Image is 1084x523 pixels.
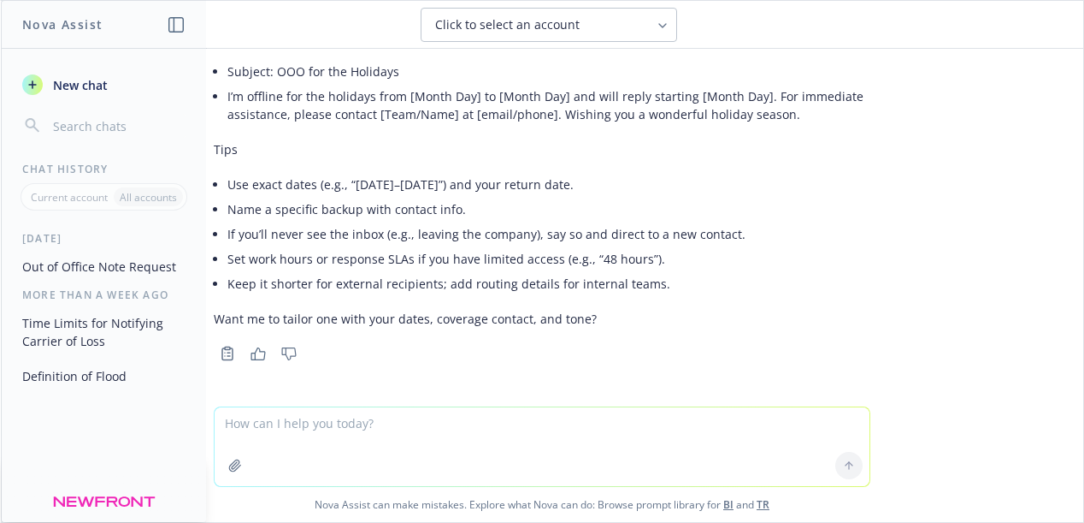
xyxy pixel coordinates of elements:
li: Use exact dates (e.g., “[DATE]–[DATE]”) and your return date. [227,172,870,197]
h1: Nova Assist [22,15,103,33]
li: Set work hours or response SLAs if you have limited access (e.g., “48 hours”). [227,247,870,271]
input: Search chats [50,114,186,138]
button: Thumbs down [275,342,303,366]
div: [DATE] [2,231,206,246]
button: Time Limits for Notifying Carrier of Loss [15,309,192,355]
li: Keep it shorter for external recipients; add routing details for internal teams. [227,271,870,296]
li: Name a specific backup with contact info. [227,197,870,222]
span: Click to select an account [435,16,580,33]
li: I’m offline for the holidays from [Month Day] to [Month Day] and will reply starting [Month Day].... [227,84,870,127]
button: Click to select an account [421,8,677,42]
li: Subject: OOO for the Holidays [227,59,870,84]
a: BI [723,497,733,512]
svg: Copy to clipboard [220,346,235,361]
p: All accounts [120,190,177,205]
span: Nova Assist can make mistakes. Explore what Nova can do: Browse prompt library for and [8,487,1076,522]
span: New chat [50,76,108,94]
div: More than a week ago [2,288,206,302]
p: Current account [31,190,108,205]
a: TR [757,497,769,512]
div: Chat History [2,162,206,176]
button: Definition of Flood [15,362,192,390]
button: Out of Office Note Request [15,253,192,281]
li: If you’ll never see the inbox (e.g., leaving the company), say so and direct to a new contact. [227,222,870,247]
p: Want me to tailor one with your dates, coverage contact, and tone? [214,310,870,328]
p: Tips [214,140,870,158]
button: New chat [15,69,192,100]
